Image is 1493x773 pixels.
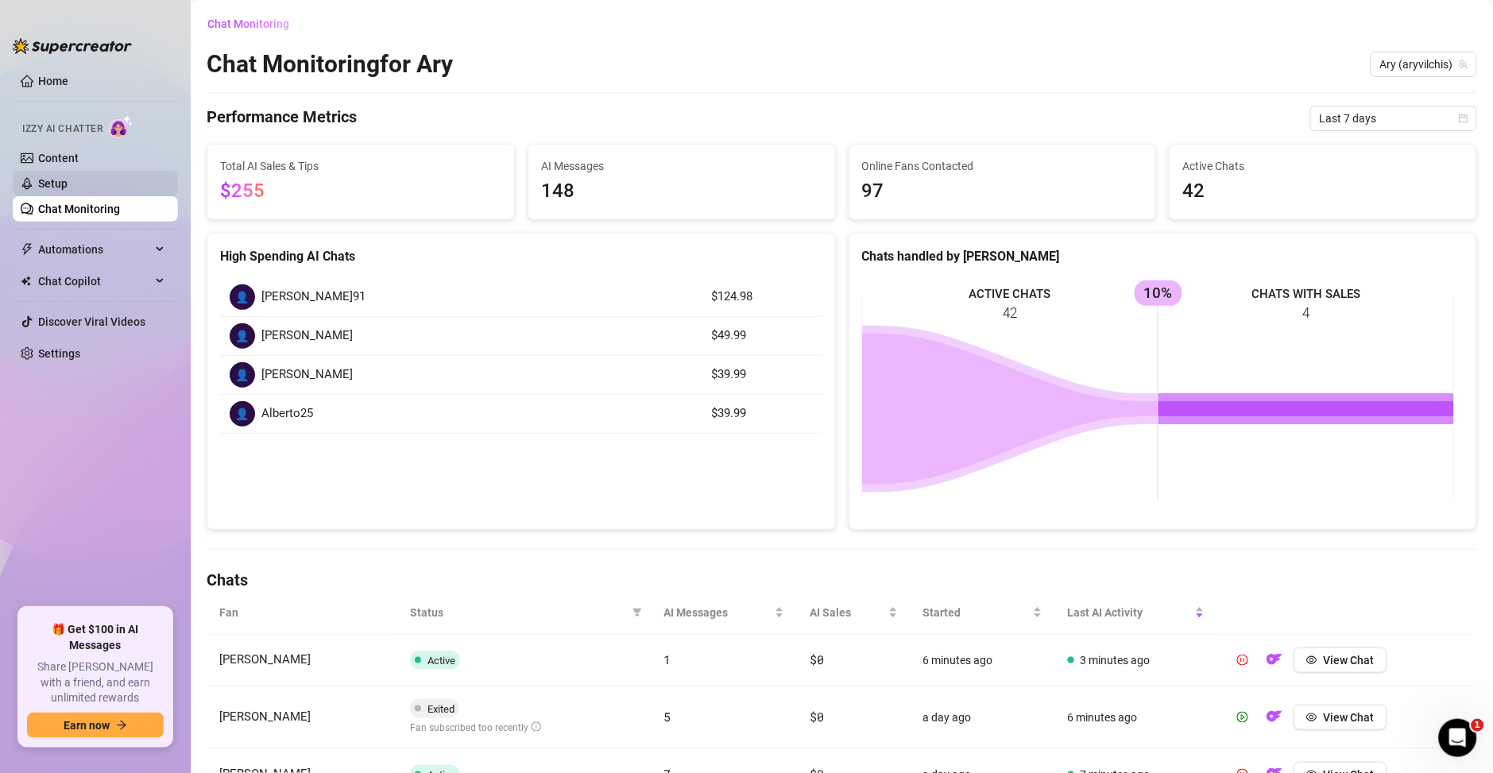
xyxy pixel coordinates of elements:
span: [PERSON_NAME] [261,327,353,346]
button: Earn nowarrow-right [27,713,164,738]
th: Started [911,591,1055,635]
img: AI Chatter [109,115,133,138]
span: Chat Copilot [38,269,151,294]
span: Fan subscribed too recently [410,722,541,733]
span: info-circle [532,722,541,732]
span: AI Messages [664,604,772,621]
span: View Chat [1324,654,1375,667]
span: Online Fans Contacted [862,157,1143,175]
span: filter [632,608,642,617]
span: Chat Monitoring [207,17,289,30]
a: Discover Viral Videos [38,315,145,328]
span: Active [427,655,455,667]
button: Chat Monitoring [207,11,302,37]
span: 🎁 Get $100 in AI Messages [27,622,164,653]
button: View Chat [1294,647,1387,673]
span: team [1459,60,1468,69]
span: calendar [1459,114,1468,123]
td: a day ago [911,686,1055,749]
span: Total AI Sales & Tips [220,157,501,175]
td: 6 minutes ago [911,635,1055,686]
span: 148 [541,176,822,207]
span: [PERSON_NAME] [219,709,311,724]
button: OF [1262,647,1287,673]
th: Fan [207,591,397,635]
th: AI Messages [652,591,798,635]
th: AI Sales [797,591,910,635]
span: Share [PERSON_NAME] with a friend, and earn unlimited rewards [27,659,164,706]
img: OF [1267,651,1282,667]
img: Chat Copilot [21,276,31,287]
span: Last 7 days [1320,106,1468,130]
span: Automations [38,237,151,262]
div: 👤 [230,362,255,388]
article: $49.99 [711,327,813,346]
span: 1 [1472,719,1484,732]
article: $39.99 [711,365,813,385]
button: View Chat [1294,705,1387,730]
span: 1 [664,651,671,667]
a: Settings [38,347,80,360]
article: $39.99 [711,404,813,423]
span: [PERSON_NAME] [261,365,353,385]
div: Chats handled by [PERSON_NAME] [862,246,1464,266]
a: Setup [38,177,68,190]
span: $0 [810,651,823,667]
a: Home [38,75,68,87]
span: $255 [220,180,265,202]
span: pause-circle [1237,655,1248,666]
span: Earn now [64,719,110,732]
h4: Performance Metrics [207,106,357,131]
div: 👤 [230,323,255,349]
div: 👤 [230,284,255,310]
a: Chat Monitoring [38,203,120,215]
span: Status [410,604,626,621]
article: $124.98 [711,288,813,307]
span: Alberto25 [261,404,313,423]
span: Last AI Activity [1068,604,1192,621]
span: Exited [427,703,454,715]
span: [PERSON_NAME]91 [261,288,366,307]
td: 6 minutes ago [1055,686,1217,749]
span: filter [629,601,645,624]
span: AI Sales [810,604,884,621]
span: AI Messages [541,157,822,175]
div: High Spending AI Chats [220,246,822,266]
iframe: Intercom live chat [1439,719,1477,757]
span: [PERSON_NAME] [219,652,311,667]
img: logo-BBDzfeDw.svg [13,38,132,54]
span: 3 minutes ago [1081,654,1151,667]
a: OF [1262,657,1287,670]
span: Started [923,604,1030,621]
span: Active Chats [1182,157,1464,175]
span: eye [1306,655,1317,666]
th: Last AI Activity [1055,591,1217,635]
span: Izzy AI Chatter [22,122,102,137]
a: Content [38,152,79,164]
h2: Chat Monitoring for Ary [207,49,453,79]
span: $0 [810,709,823,725]
img: OF [1267,709,1282,725]
button: OF [1262,705,1287,730]
span: 5 [664,709,671,725]
span: eye [1306,712,1317,723]
span: thunderbolt [21,243,33,256]
span: 97 [862,176,1143,207]
span: Ary (aryvilchis) [1380,52,1468,76]
span: View Chat [1324,711,1375,724]
span: play-circle [1237,712,1248,723]
div: 👤 [230,401,255,427]
span: arrow-right [116,720,127,731]
h4: Chats [207,569,1477,591]
span: 42 [1182,176,1464,207]
a: OF [1262,714,1287,727]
